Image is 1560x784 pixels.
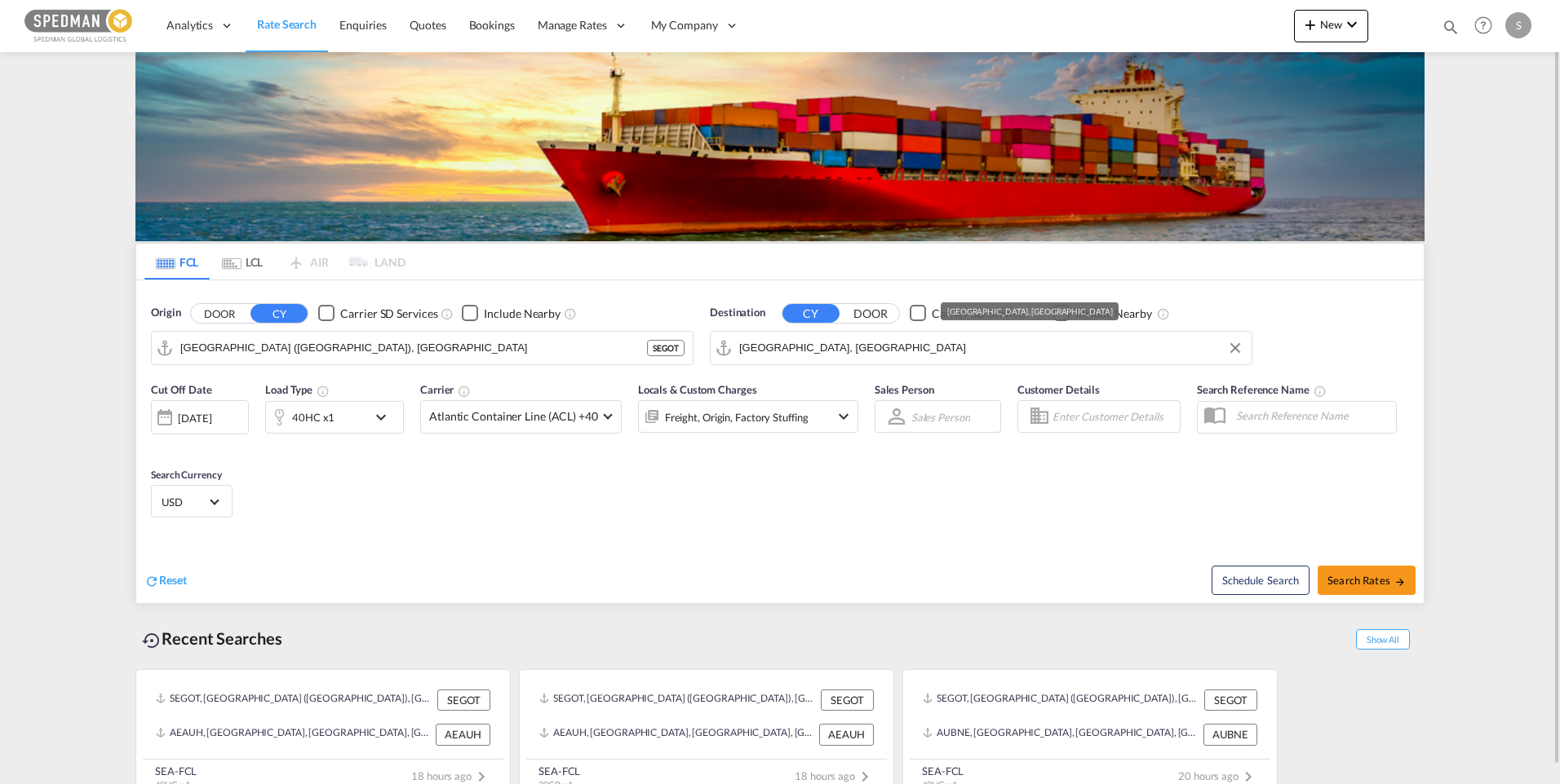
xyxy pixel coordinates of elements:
[151,400,249,434] div: [DATE]
[166,17,213,33] span: Analytics
[834,407,853,426] md-icon: icon-chevron-down
[24,7,135,44] img: c12ca350ff1b11efb6b291369744d907.png
[638,383,757,396] span: Locals & Custom Charges
[1394,576,1406,588] md-icon: icon-arrow-right
[437,689,490,711] div: SEGOT
[539,689,817,711] div: SEGOT, Gothenburg (Goteborg), Sweden, Northern Europe, Europe
[1301,18,1362,31] span: New
[1314,385,1327,398] md-icon: Your search will be saved by the below given name
[156,689,433,711] div: SEGOT, Gothenburg (Goteborg), Sweden, Northern Europe, Europe
[1318,566,1416,595] button: Search Ratesicon-arrow-right
[265,401,404,434] div: 40HC x1icon-chevron-down
[1017,383,1100,396] span: Customer Details
[1327,574,1406,587] span: Search Rates
[156,724,432,745] div: AEAUH, Abu Dhabi, United Arab Emirates, Middle East, Middle East
[821,689,874,711] div: SEGOT
[250,304,308,323] button: CY
[1223,336,1248,360] button: Clear Input
[1505,12,1531,38] div: S
[910,305,1029,322] md-checkbox: Checkbox No Ink
[162,495,207,509] span: USD
[144,244,210,280] md-tab-item: FCL
[1442,18,1460,42] div: icon-magnify
[910,405,972,429] md-select: Sales Person
[152,332,693,364] md-input-container: Gothenburg (Goteborg), SEGOT
[410,18,445,32] span: Quotes
[782,304,840,323] button: CY
[922,764,964,778] div: SEA-FCL
[1075,306,1152,322] div: Include Nearby
[932,306,1029,322] div: Carrier SD Services
[638,400,858,433] div: Freight Origin Factory Stuffingicon-chevron-down
[1342,15,1362,34] md-icon: icon-chevron-down
[292,406,335,429] div: 40HC x1
[151,383,212,396] span: Cut Off Date
[436,724,490,745] div: AEAUH
[947,302,1112,320] div: [GEOGRAPHIC_DATA], [GEOGRAPHIC_DATA]
[142,631,162,650] md-icon: icon-backup-restore
[739,336,1243,360] input: Search by Port
[151,433,163,455] md-datepicker: Select
[265,383,330,396] span: Load Type
[484,306,561,322] div: Include Nearby
[144,572,187,590] div: icon-refreshReset
[539,724,815,745] div: AEAUH, Abu Dhabi, United Arab Emirates, Middle East, Middle East
[135,620,289,657] div: Recent Searches
[1197,383,1327,396] span: Search Reference Name
[923,724,1199,745] div: AUBNE, Brisbane, Australia, Oceania, Oceania
[178,411,211,425] div: [DATE]
[538,764,580,778] div: SEA-FCL
[317,385,330,398] md-icon: icon-information-outline
[1301,15,1320,34] md-icon: icon-plus 400-fg
[651,17,718,33] span: My Company
[257,17,317,31] span: Rate Search
[469,18,515,32] span: Bookings
[339,18,387,32] span: Enquiries
[1053,404,1175,429] input: Enter Customer Details
[429,408,598,425] span: Atlantic Container Line (ACL) +40
[1228,403,1396,428] input: Search Reference Name
[458,385,471,398] md-icon: The selected Trucker/Carrierwill be displayed in the rate results If the rates are from another f...
[155,764,197,778] div: SEA-FCL
[1212,566,1310,595] button: Note: By default Schedule search will only considerorigin ports, destination ports and cut off da...
[1469,11,1497,39] span: Help
[144,244,406,280] md-pagination-wrapper: Use the left and right arrow keys to navigate between tabs
[420,383,471,396] span: Carrier
[1203,724,1257,745] div: AUBNE
[795,769,875,782] span: 18 hours ago
[144,574,159,588] md-icon: icon-refresh
[159,573,187,587] span: Reset
[151,469,222,481] span: Search Currency
[371,407,399,427] md-icon: icon-chevron-down
[647,340,685,356] div: SEGOT
[191,304,248,323] button: DOOR
[1157,307,1170,320] md-icon: Unchecked: Ignores neighbouring ports when fetching rates.Checked : Includes neighbouring ports w...
[875,383,934,396] span: Sales Person
[819,724,874,745] div: AEAUH
[180,336,647,360] input: Search by Port
[151,305,180,321] span: Origin
[340,306,437,322] div: Carrier SD Services
[538,17,607,33] span: Manage Rates
[1469,11,1505,41] div: Help
[318,305,437,322] md-checkbox: Checkbox No Ink
[1294,10,1368,42] button: icon-plus 400-fgNewicon-chevron-down
[842,304,899,323] button: DOOR
[1442,18,1460,36] md-icon: icon-magnify
[665,406,809,429] div: Freight Origin Factory Stuffing
[160,490,224,513] md-select: Select Currency: $ USDUnited States Dollar
[710,305,765,321] span: Destination
[441,307,454,320] md-icon: Unchecked: Search for CY (Container Yard) services for all selected carriers.Checked : Search for...
[1356,629,1410,650] span: Show All
[711,332,1252,364] md-input-container: Abu Dhabi, AEAUH
[1053,305,1152,322] md-checkbox: Checkbox No Ink
[1178,769,1258,782] span: 20 hours ago
[564,307,577,320] md-icon: Unchecked: Ignores neighbouring ports when fetching rates.Checked : Includes neighbouring ports w...
[462,305,561,322] md-checkbox: Checkbox No Ink
[411,769,491,782] span: 18 hours ago
[923,689,1200,711] div: SEGOT, Gothenburg (Goteborg), Sweden, Northern Europe, Europe
[135,52,1425,241] img: LCL+%26+FCL+BACKGROUND.png
[1204,689,1257,711] div: SEGOT
[136,280,1424,603] div: Origin DOOR CY Checkbox No InkUnchecked: Search for CY (Container Yard) services for all selected...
